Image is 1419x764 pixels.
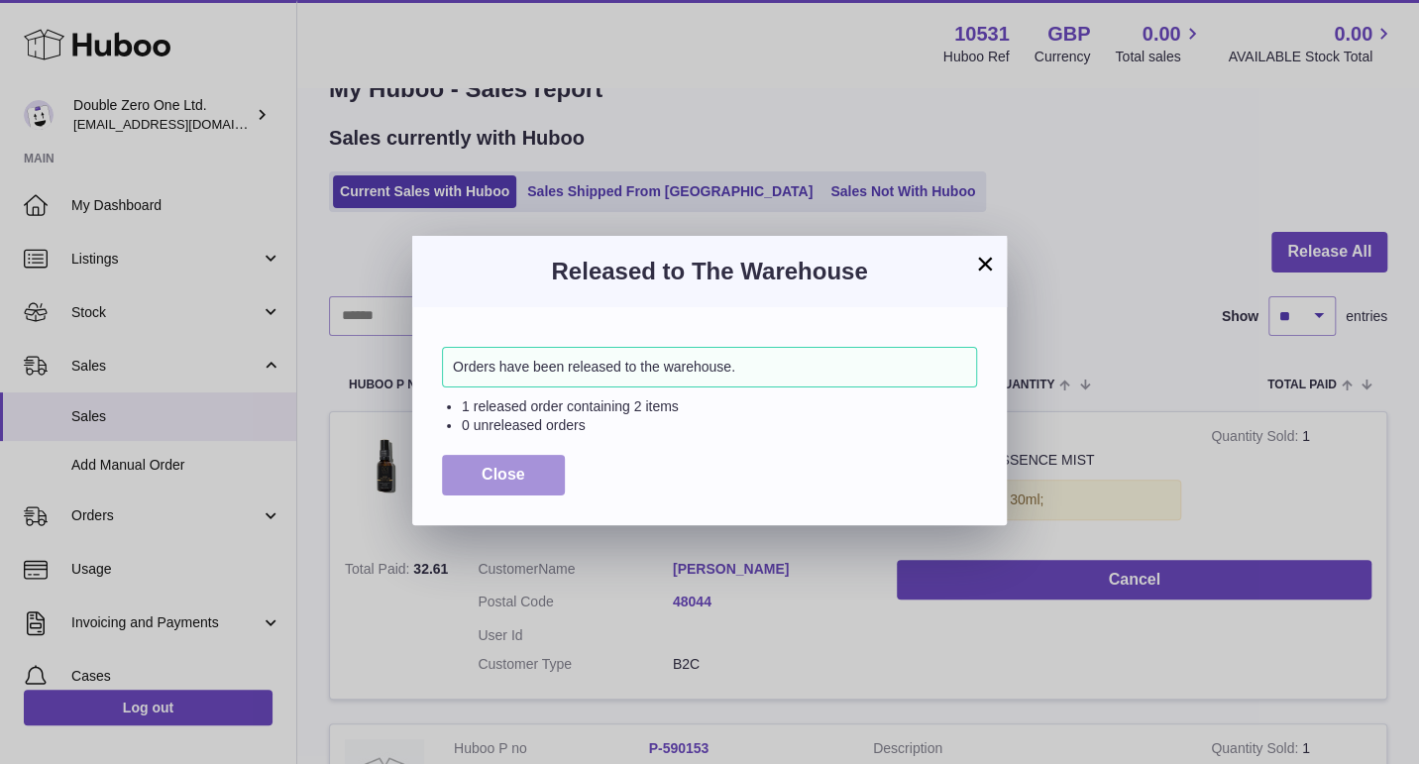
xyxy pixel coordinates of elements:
h3: Released to The Warehouse [442,256,977,287]
li: 0 unreleased orders [462,416,977,435]
button: × [973,252,997,275]
div: Orders have been released to the warehouse. [442,347,977,387]
li: 1 released order containing 2 items [462,397,977,416]
span: Close [482,466,525,483]
button: Close [442,455,565,495]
